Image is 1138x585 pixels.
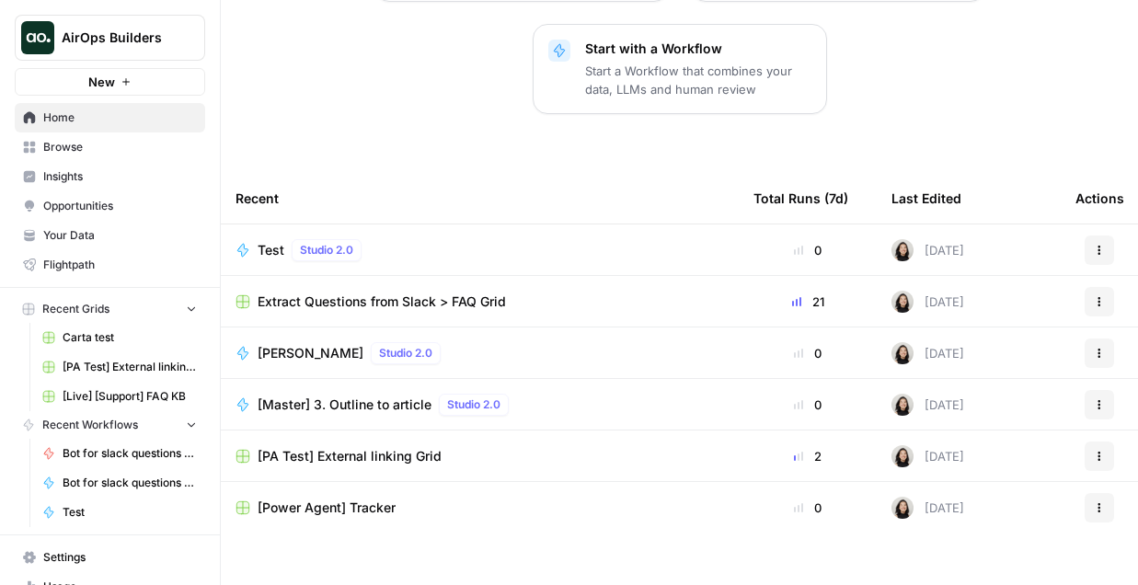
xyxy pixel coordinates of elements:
img: t5ef5oef8zpw1w4g2xghobes91mw [891,445,914,467]
div: Actions [1075,173,1124,224]
p: Start a Workflow that combines your data, LLMs and human review [585,62,811,98]
span: [PA Test] External linking Grid [258,447,442,465]
div: 0 [753,344,862,362]
div: [DATE] [891,497,964,519]
span: Your Data [43,227,197,244]
a: Settings [15,543,205,572]
span: Carta test [63,329,197,346]
img: t5ef5oef8zpw1w4g2xghobes91mw [891,497,914,519]
span: Bot for slack questions pt. 1 [63,475,197,491]
a: [PA Test] External linking Grid [236,447,724,465]
span: Studio 2.0 [300,242,353,258]
span: AirOps Builders [62,29,173,47]
div: Total Runs (7d) [753,173,848,224]
span: Studio 2.0 [447,396,500,413]
img: AirOps Builders Logo [21,21,54,54]
a: [PA Test] External linking Grid [34,352,205,382]
img: t5ef5oef8zpw1w4g2xghobes91mw [891,394,914,416]
span: [PA Test] External linking Grid [63,359,197,375]
div: 21 [753,292,862,311]
span: Test [63,504,197,521]
a: [Live] [Support] FAQ KB [34,382,205,411]
img: t5ef5oef8zpw1w4g2xghobes91mw [891,342,914,364]
span: Recent Workflows [42,417,138,433]
span: Home [43,109,197,126]
img: t5ef5oef8zpw1w4g2xghobes91mw [891,291,914,313]
a: [PERSON_NAME]Studio 2.0 [236,342,724,364]
button: New [15,68,205,96]
span: Browse [43,139,197,155]
a: Opportunities [15,191,205,221]
a: Browse [15,132,205,162]
div: 0 [753,396,862,414]
div: Recent [236,173,724,224]
span: Insights [43,168,197,185]
a: Flightpath [15,250,205,280]
span: Bot for slack questions pt. 2 [63,445,197,462]
button: Start with a WorkflowStart a Workflow that combines your data, LLMs and human review [533,24,827,114]
span: [Master] 3. Outline to article [258,396,431,414]
span: New [88,73,115,91]
span: [PERSON_NAME] [258,344,363,362]
span: Flightpath [43,257,197,273]
a: Extract Questions from Slack > FAQ Grid [236,292,724,311]
div: [DATE] [891,239,964,261]
div: [DATE] [891,342,964,364]
a: Home [15,103,205,132]
div: 0 [753,499,862,517]
a: Carta test [34,323,205,352]
a: [Power Agent] Tracker [236,499,724,517]
div: 0 [753,241,862,259]
span: Opportunities [43,198,197,214]
span: Extract Questions from Slack > FAQ Grid [258,292,506,311]
span: [Power Agent] Tracker [258,499,396,517]
p: Start with a Workflow [585,40,811,58]
a: TestStudio 2.0 [236,239,724,261]
a: [Master] 3. Outline to articleStudio 2.0 [236,394,724,416]
div: Last Edited [891,173,961,224]
a: Test [34,498,205,527]
div: 2 [753,447,862,465]
button: Recent Workflows [15,411,205,439]
a: Bot for slack questions pt. 1 [34,468,205,498]
a: Insights [15,162,205,191]
div: [DATE] [891,394,964,416]
span: Settings [43,549,197,566]
a: Your Data [15,221,205,250]
span: [Live] [Support] FAQ KB [63,388,197,405]
span: Studio 2.0 [379,345,432,361]
a: Bot for slack questions pt. 2 [34,439,205,468]
span: Test [258,241,284,259]
div: [DATE] [891,291,964,313]
button: Recent Grids [15,295,205,323]
div: [DATE] [891,445,964,467]
span: Recent Grids [42,301,109,317]
button: Workspace: AirOps Builders [15,15,205,61]
img: t5ef5oef8zpw1w4g2xghobes91mw [891,239,914,261]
